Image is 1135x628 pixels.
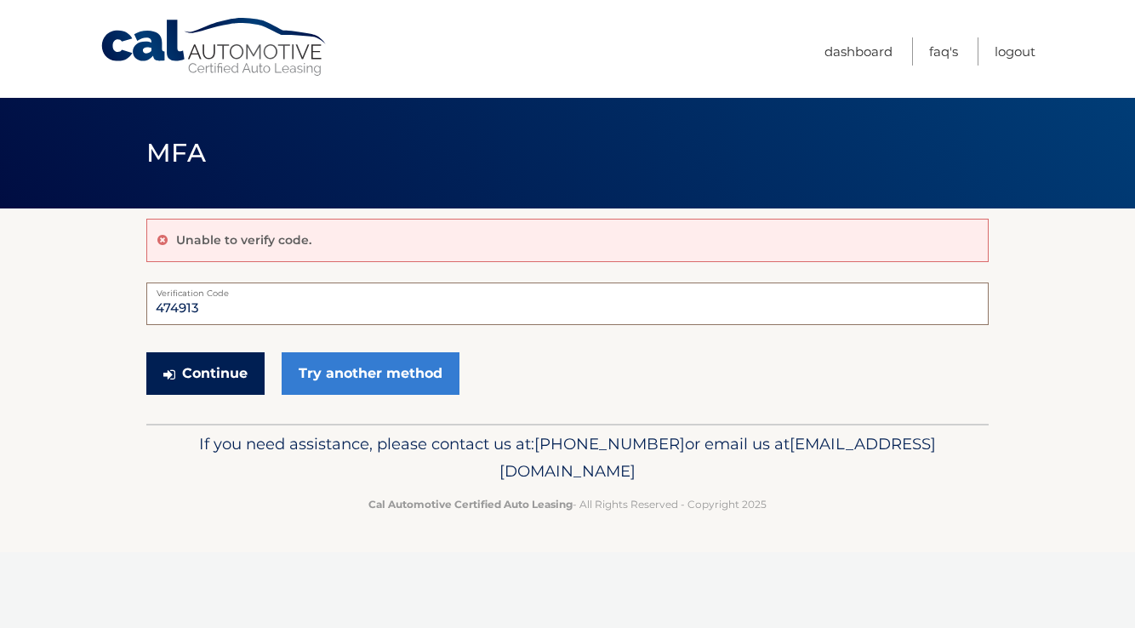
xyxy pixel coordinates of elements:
a: Try another method [282,352,459,395]
p: If you need assistance, please contact us at: or email us at [157,431,978,485]
p: Unable to verify code. [176,232,311,248]
p: - All Rights Reserved - Copyright 2025 [157,495,978,513]
a: FAQ's [929,37,958,66]
a: Logout [995,37,1035,66]
input: Verification Code [146,283,989,325]
a: Cal Automotive [100,17,329,77]
span: MFA [146,137,206,168]
button: Continue [146,352,265,395]
strong: Cal Automotive Certified Auto Leasing [368,498,573,511]
label: Verification Code [146,283,989,296]
a: Dashboard [824,37,893,66]
span: [PHONE_NUMBER] [534,434,685,454]
span: [EMAIL_ADDRESS][DOMAIN_NAME] [499,434,936,481]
